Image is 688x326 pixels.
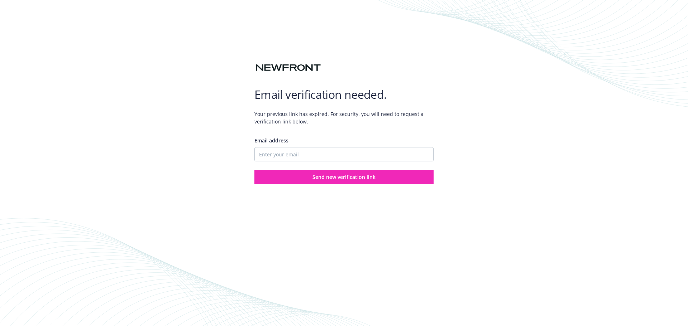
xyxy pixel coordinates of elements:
button: Send new verification link [254,170,434,184]
h1: Email verification needed. [254,87,434,102]
span: Send new verification link [312,174,376,180]
img: Newfront logo [254,62,322,74]
span: Email address [254,137,288,144]
input: Enter your email [254,147,434,161]
span: Your previous link has expired. For security, you will need to request a verification link below. [254,104,434,131]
